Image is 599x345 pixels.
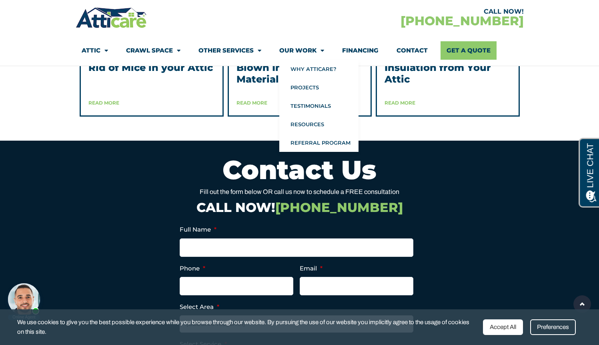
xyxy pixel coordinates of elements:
[483,319,523,335] div: Accept All
[279,60,359,152] ul: Our Work
[279,97,359,115] a: Testimonials
[236,50,345,85] a: [PERSON_NAME] and Blown Insulation Material Guide
[126,41,180,60] a: Crawl Space
[82,41,108,60] a: Attic
[17,317,477,337] span: We use cookies to give you the best possible experience while you browse through our website. By ...
[198,41,261,60] a: Other Services
[180,226,216,234] label: Full Name
[82,41,518,60] nav: Menu
[530,319,576,335] div: Preferences
[397,41,428,60] a: Contact
[279,60,359,78] a: Why Atticare?
[4,281,44,321] iframe: Chat Invitation
[180,264,205,272] label: Phone
[385,50,491,85] a: How to Remove Insulation from Your Attic
[88,100,119,106] a: Read more about 5 Proven Steps to Get Rid of Mice in your Attic
[180,303,219,311] label: Select Area
[300,8,524,15] div: CALL NOW!
[385,100,415,106] a: Read more about How to Remove Insulation from Your Attic
[441,41,497,60] a: Get A Quote
[80,157,520,183] h2: Contact Us
[279,78,359,97] a: Projects
[279,133,359,152] a: Referral Program
[279,41,324,60] a: Our Work
[342,41,379,60] a: Financing
[279,115,359,133] a: Resources
[20,6,64,16] span: Opens a chat window
[196,200,403,215] a: CALL NOW![PHONE_NUMBER]
[275,200,403,215] span: [PHONE_NUMBER]
[200,188,399,195] span: Fill out the form below OR call us now to schedule a FREE consultation
[300,264,323,272] label: Email
[236,100,267,106] a: Read more about Batts and Blown Insulation Material Guide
